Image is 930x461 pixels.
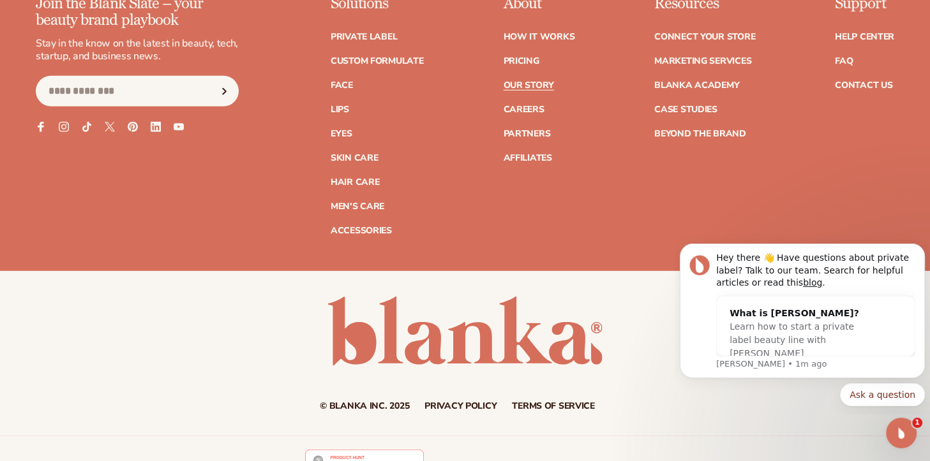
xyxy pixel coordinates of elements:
a: Our Story [503,81,553,90]
a: Blanka Academy [654,81,739,90]
a: Face [331,81,353,90]
a: Affiliates [503,154,551,163]
a: Private label [331,33,397,41]
a: Hair Care [331,178,379,187]
a: Privacy policy [424,402,497,411]
a: Accessories [331,226,392,235]
a: Marketing services [654,57,751,66]
a: Partners [503,129,550,138]
a: Men's Care [331,202,384,211]
a: Terms of service [512,402,595,411]
a: Careers [503,105,544,114]
a: Lips [331,105,349,114]
a: Help Center [835,33,894,41]
a: How It Works [503,33,574,41]
a: Skin Care [331,154,378,163]
a: Eyes [331,129,352,138]
a: Connect your store [654,33,755,41]
a: Case Studies [654,105,717,114]
iframe: Intercom live chat [886,418,917,448]
span: 1 [912,418,922,428]
a: FAQ [835,57,853,66]
small: © Blanka Inc. 2025 [320,400,409,412]
a: Pricing [503,57,539,66]
p: Stay in the know on the latest in beauty, tech, startup, and business news. [36,37,239,64]
a: Beyond the brand [654,129,746,138]
button: Subscribe [210,76,238,106]
a: Contact Us [835,81,892,90]
iframe: Intercom notifications message [675,233,930,414]
a: Custom formulate [331,57,424,66]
